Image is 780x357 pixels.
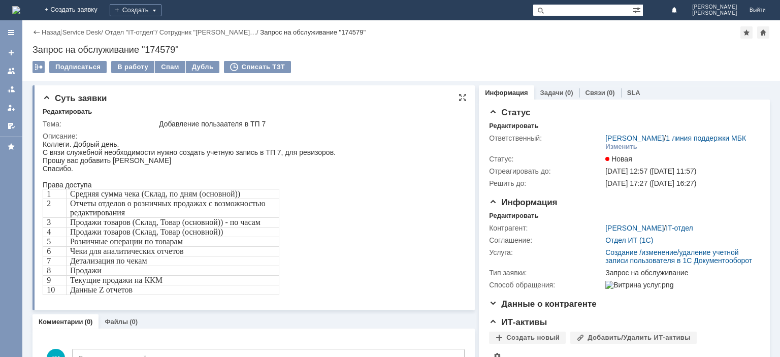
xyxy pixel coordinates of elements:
[605,269,755,277] div: Запрос на обслуживание
[3,63,19,79] a: Заявки на командах
[489,317,547,327] span: ИТ-активы
[627,89,640,96] a: SLA
[757,26,769,39] div: Сделать домашней страницей
[489,134,603,142] div: Ответственный:
[27,136,120,144] span: Текущие продажи на ККМ
[489,281,603,289] div: Способ обращения:
[605,134,664,142] a: [PERSON_NAME]
[605,167,696,175] span: [DATE] 12:57 ([DATE] 11:57)
[605,281,673,289] img: Витрина услуг.png
[105,28,155,36] a: Отдел "IT-отдел"
[540,89,564,96] a: Задачи
[105,28,159,36] div: /
[607,89,615,96] div: (0)
[489,179,603,187] div: Решить до:
[62,28,102,36] a: Service Desk
[12,6,20,14] img: logo
[110,4,161,16] div: Создать
[260,28,366,36] div: Запрос на обслуживание "174579"
[27,97,140,106] span: Розничные операции по товарам
[489,224,603,232] div: Контрагент:
[485,89,528,96] a: Информация
[489,108,530,117] span: Статус
[4,49,8,58] span: 1
[159,28,256,36] a: Сотрудник "[PERSON_NAME]…
[27,116,105,125] span: Детализация по чекам
[489,155,603,163] div: Статус:
[740,26,753,39] div: Добавить в избранное
[43,93,107,103] span: Суть заявки
[459,93,467,102] div: На всю страницу
[666,134,746,142] a: 1 линия поддержки МБК
[4,59,8,68] span: 2
[605,236,653,244] a: Отдел ИТ (1С)
[39,318,83,326] a: Комментарии
[605,143,637,151] div: Изменить
[4,116,8,125] span: 7
[692,4,737,10] span: [PERSON_NAME]
[32,61,45,73] div: Работа с массовостью
[3,45,19,61] a: Создать заявку
[605,179,696,187] span: [DATE] 17:27 ([DATE] 16:27)
[565,89,573,96] div: (0)
[4,78,8,86] span: 3
[489,198,557,207] span: Информация
[489,212,538,220] div: Редактировать
[43,120,157,128] div: Тема:
[159,28,261,36] div: /
[129,318,138,326] div: (0)
[605,134,746,142] div: /
[27,87,180,96] span: Продажи товаров (Склад, Товар (основной))
[692,10,737,16] span: [PERSON_NAME]
[4,107,8,115] span: 6
[3,100,19,116] a: Мои заявки
[42,28,60,36] a: Назад
[489,236,603,244] div: Соглашение:
[27,78,218,86] span: Продажи товаров (Склад, Товар (основной)) - по часам
[4,145,12,154] span: 10
[27,49,198,58] span: Средняя сумма чека (Склад, по дням (основной))
[489,269,603,277] div: Тип заявки:
[43,132,463,140] div: Описание:
[27,126,59,135] span: Продажи
[32,45,770,55] div: Запрос на обслуживание "174579"
[27,145,90,154] span: Данные Z отчетов
[12,6,20,14] a: Перейти на домашнюю страницу
[27,107,141,115] span: Чеки для аналитических отчетов
[4,126,8,135] span: 8
[605,224,664,232] a: [PERSON_NAME]
[4,87,8,96] span: 4
[489,248,603,256] div: Услуга:
[85,318,93,326] div: (0)
[105,318,128,326] a: Файлы
[633,5,643,14] span: Расширенный поиск
[586,89,605,96] a: Связи
[666,224,693,232] a: IT-отдел
[605,248,752,265] a: Создание /изменение/удаление учетной записи пользователя в 1С Документооборот
[489,299,597,309] span: Данные о контрагенте
[43,108,92,116] div: Редактировать
[27,59,223,77] span: Отчеты отделов о розничных продажах с возможностью редактирования
[605,155,632,163] span: Новая
[3,81,19,98] a: Заявки в моей ответственности
[62,28,105,36] div: /
[60,28,62,36] div: |
[159,120,461,128] div: Добавление пользаателя в ТП 7
[489,122,538,130] div: Редактировать
[4,136,8,144] span: 9
[3,118,19,134] a: Мои согласования
[4,97,8,106] span: 5
[489,167,603,175] div: Отреагировать до:
[605,224,693,232] div: /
